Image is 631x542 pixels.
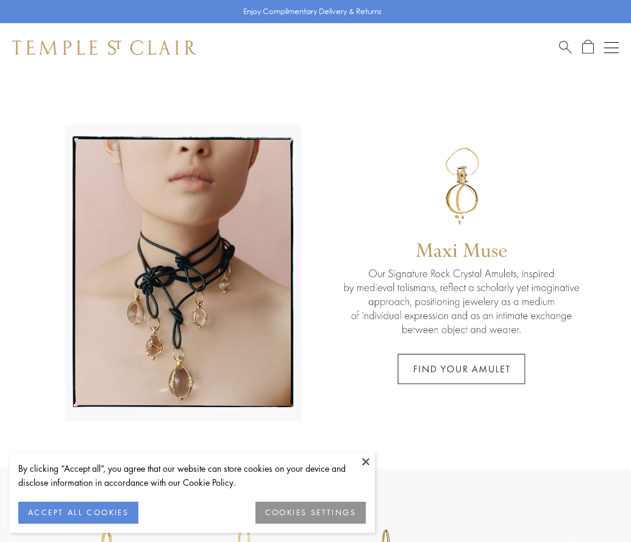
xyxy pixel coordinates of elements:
a: Open Shopping Bag [582,40,594,55]
div: By clicking “Accept all”, you agree that our website can store cookies on your device and disclos... [18,461,366,490]
a: Search [559,40,572,55]
p: Enjoy Complimentary Delivery & Returns [243,5,382,18]
button: COOKIES SETTINGS [255,502,366,524]
button: ACCEPT ALL COOKIES [18,502,138,524]
button: Open navigation [604,40,619,55]
img: Temple St. Clair [12,40,196,55]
